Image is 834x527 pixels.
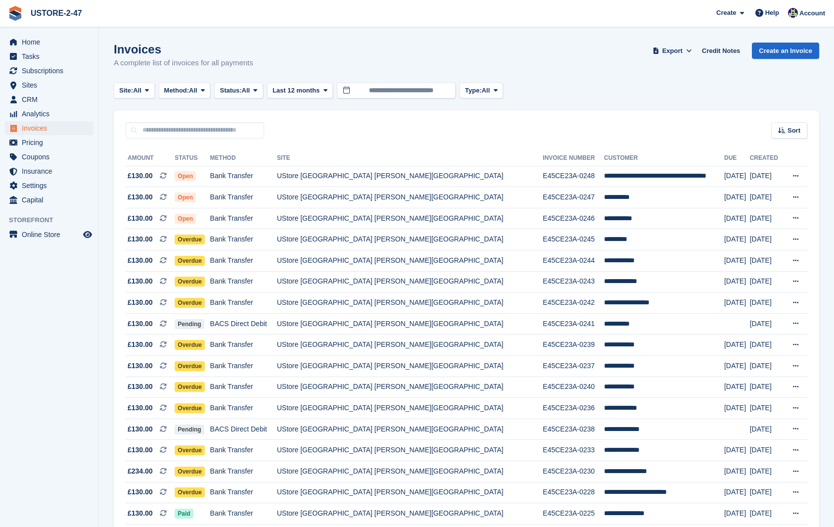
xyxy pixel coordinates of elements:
td: [DATE] [750,377,783,398]
td: UStore [GEOGRAPHIC_DATA] [PERSON_NAME][GEOGRAPHIC_DATA] [277,166,543,187]
td: E45CE23A-0242 [543,292,604,314]
td: E45CE23A-0238 [543,419,604,440]
span: Overdue [175,467,205,477]
td: [DATE] [724,208,750,229]
a: USTORE-2-47 [27,5,86,21]
span: £130.00 [128,213,153,224]
a: menu [5,78,93,92]
button: Last 12 months [267,83,333,99]
td: UStore [GEOGRAPHIC_DATA] [PERSON_NAME][GEOGRAPHIC_DATA] [277,356,543,377]
td: [DATE] [750,461,783,482]
span: Overdue [175,298,205,308]
button: Site: All [114,83,155,99]
td: E45CE23A-0240 [543,377,604,398]
span: Create [716,8,736,18]
td: [DATE] [750,187,783,208]
span: Pricing [22,136,81,149]
button: Type: All [460,83,503,99]
td: BACS Direct Debit [210,313,277,335]
td: Bank Transfer [210,208,277,229]
span: All [242,86,250,96]
a: menu [5,164,93,178]
span: Online Store [22,228,81,241]
span: Settings [22,179,81,192]
img: stora-icon-8386f47178a22dfd0bd8f6a31ec36ba5ce8667c1dd55bd0f319d3a0aa187defe.svg [8,6,23,21]
td: Bank Transfer [210,250,277,272]
span: Account [799,8,825,18]
span: £130.00 [128,445,153,455]
span: £130.00 [128,361,153,371]
td: [DATE] [724,292,750,314]
td: [DATE] [750,335,783,356]
td: UStore [GEOGRAPHIC_DATA] [PERSON_NAME][GEOGRAPHIC_DATA] [277,440,543,461]
span: Open [175,171,196,181]
span: Overdue [175,256,205,266]
td: [DATE] [724,461,750,482]
span: Export [662,46,683,56]
th: Status [175,150,210,166]
td: E45CE23A-0225 [543,503,604,525]
th: Method [210,150,277,166]
td: Bank Transfer [210,229,277,250]
th: Invoice Number [543,150,604,166]
td: UStore [GEOGRAPHIC_DATA] [PERSON_NAME][GEOGRAPHIC_DATA] [277,229,543,250]
span: CRM [22,93,81,106]
td: Bank Transfer [210,440,277,461]
td: [DATE] [750,398,783,419]
td: UStore [GEOGRAPHIC_DATA] [PERSON_NAME][GEOGRAPHIC_DATA] [277,419,543,440]
a: menu [5,193,93,207]
span: Open [175,192,196,202]
td: E45CE23A-0245 [543,229,604,250]
td: [DATE] [724,271,750,292]
td: BACS Direct Debit [210,419,277,440]
span: £130.00 [128,192,153,202]
a: menu [5,136,93,149]
span: Analytics [22,107,81,121]
span: Last 12 months [273,86,320,96]
td: E45CE23A-0239 [543,335,604,356]
span: £130.00 [128,319,153,329]
td: E45CE23A-0237 [543,356,604,377]
span: Open [175,214,196,224]
td: E45CE23A-0230 [543,461,604,482]
span: Sort [788,126,800,136]
a: menu [5,35,93,49]
span: £130.00 [128,234,153,244]
td: E45CE23A-0247 [543,187,604,208]
td: [DATE] [750,440,783,461]
td: UStore [GEOGRAPHIC_DATA] [PERSON_NAME][GEOGRAPHIC_DATA] [277,503,543,525]
span: Sites [22,78,81,92]
td: [DATE] [724,335,750,356]
span: £130.00 [128,508,153,519]
td: Bank Transfer [210,356,277,377]
td: [DATE] [724,377,750,398]
td: [DATE] [750,166,783,187]
button: Status: All [214,83,263,99]
td: [DATE] [724,398,750,419]
td: UStore [GEOGRAPHIC_DATA] [PERSON_NAME][GEOGRAPHIC_DATA] [277,250,543,272]
td: [DATE] [724,482,750,503]
td: [DATE] [724,503,750,525]
td: Bank Transfer [210,377,277,398]
td: [DATE] [750,292,783,314]
span: £130.00 [128,297,153,308]
p: A complete list of invoices for all payments [114,57,253,69]
td: UStore [GEOGRAPHIC_DATA] [PERSON_NAME][GEOGRAPHIC_DATA] [277,271,543,292]
span: Subscriptions [22,64,81,78]
span: Pending [175,425,204,434]
td: Bank Transfer [210,398,277,419]
td: [DATE] [724,187,750,208]
span: Overdue [175,445,205,455]
button: Method: All [159,83,211,99]
th: Due [724,150,750,166]
td: Bank Transfer [210,503,277,525]
td: UStore [GEOGRAPHIC_DATA] [PERSON_NAME][GEOGRAPHIC_DATA] [277,398,543,419]
td: [DATE] [724,229,750,250]
span: £130.00 [128,424,153,434]
span: Paid [175,509,193,519]
span: Overdue [175,487,205,497]
th: Created [750,150,783,166]
span: All [133,86,141,96]
span: Invoices [22,121,81,135]
span: £130.00 [128,403,153,413]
